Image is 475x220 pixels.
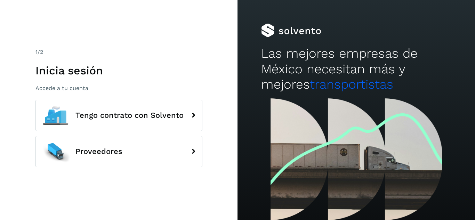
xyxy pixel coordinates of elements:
[75,111,184,120] span: Tengo contrato con Solvento
[35,49,38,55] span: 1
[35,85,202,91] p: Accede a tu cuenta
[310,77,393,92] span: transportistas
[261,46,451,92] h2: Las mejores empresas de México necesitan más y mejores
[35,48,202,56] div: /2
[35,64,202,77] h1: Inicia sesión
[35,100,202,131] button: Tengo contrato con Solvento
[35,136,202,167] button: Proveedores
[75,147,122,156] span: Proveedores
